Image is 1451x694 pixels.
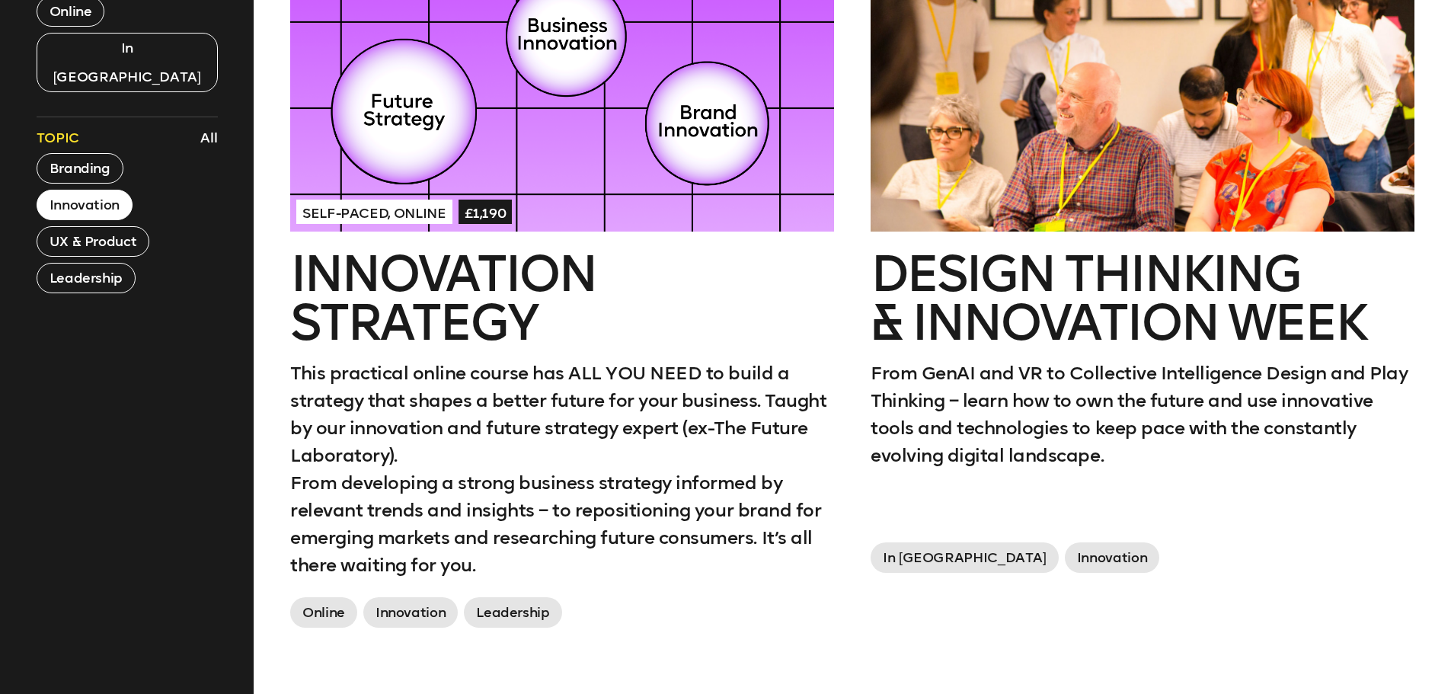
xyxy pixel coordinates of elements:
span: Self-paced, Online [296,200,452,224]
p: From developing a strong business strategy informed by relevant trends and insights – to repositi... [290,469,834,579]
span: Online [290,597,357,628]
button: Innovation [37,190,133,220]
button: All [197,125,222,151]
button: Branding [37,153,123,184]
span: Innovation [1065,542,1159,573]
button: Leadership [37,263,136,293]
button: In [GEOGRAPHIC_DATA] [37,33,218,92]
span: Innovation [363,597,458,628]
p: From GenAI and VR to Collective Intelligence Design and Play Thinking – learn how to own the futu... [871,360,1414,469]
p: This practical online course has ALL YOU NEED to build a strategy that shapes a better future for... [290,360,834,469]
span: Leadership [464,597,561,628]
h2: Design Thinking & innovation Week [871,250,1414,347]
h2: Innovation Strategy [290,250,834,347]
span: £1,190 [459,200,513,224]
span: Topic [37,129,79,147]
span: In [GEOGRAPHIC_DATA] [871,542,1059,573]
button: UX & Product [37,226,150,257]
